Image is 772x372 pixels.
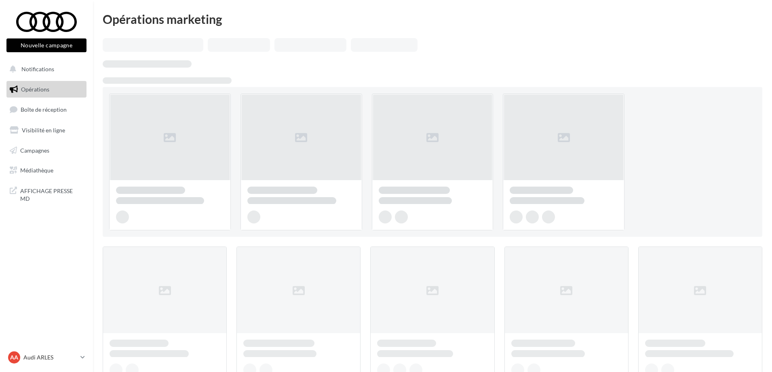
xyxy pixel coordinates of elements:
[23,353,77,361] p: Audi ARLES
[22,127,65,134] span: Visibilité en ligne
[10,353,18,361] span: AA
[5,101,88,118] a: Boîte de réception
[5,81,88,98] a: Opérations
[21,66,54,72] span: Notifications
[5,142,88,159] a: Campagnes
[20,167,53,174] span: Médiathèque
[6,38,86,52] button: Nouvelle campagne
[6,350,86,365] a: AA Audi ARLES
[5,122,88,139] a: Visibilité en ligne
[20,185,83,203] span: AFFICHAGE PRESSE MD
[5,162,88,179] a: Médiathèque
[5,61,85,78] button: Notifications
[21,86,49,93] span: Opérations
[5,182,88,206] a: AFFICHAGE PRESSE MD
[21,106,67,113] span: Boîte de réception
[20,147,49,153] span: Campagnes
[103,13,762,25] div: Opérations marketing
